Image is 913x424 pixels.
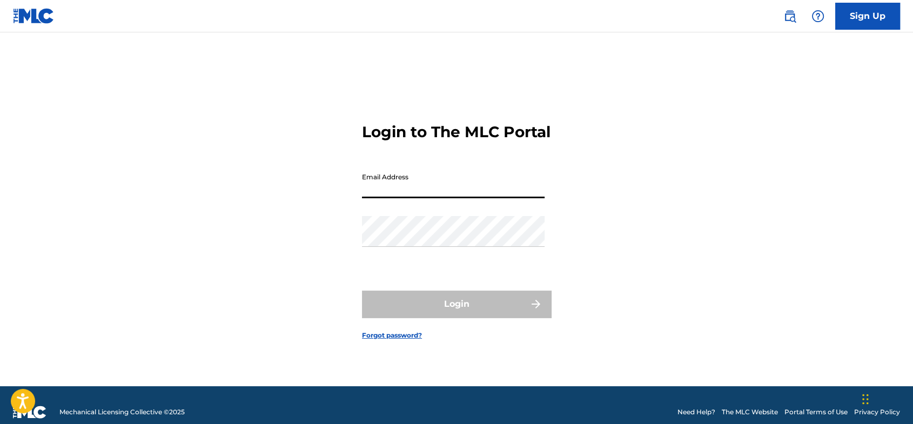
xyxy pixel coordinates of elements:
[13,406,46,419] img: logo
[779,5,801,27] a: Public Search
[859,372,913,424] div: Widget de chat
[722,407,778,417] a: The MLC Website
[859,372,913,424] iframe: Chat Widget
[677,407,715,417] a: Need Help?
[811,10,824,23] img: help
[854,407,900,417] a: Privacy Policy
[59,407,185,417] span: Mechanical Licensing Collective © 2025
[862,383,869,415] div: Arrastrar
[784,407,848,417] a: Portal Terms of Use
[362,331,422,340] a: Forgot password?
[807,5,829,27] div: Help
[13,8,55,24] img: MLC Logo
[362,123,551,142] h3: Login to The MLC Portal
[835,3,900,30] a: Sign Up
[783,10,796,23] img: search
